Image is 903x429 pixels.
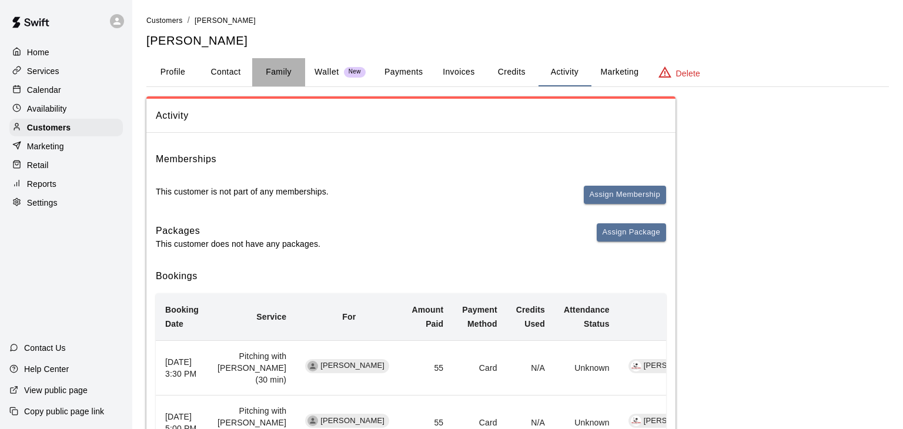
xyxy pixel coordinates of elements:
[432,58,485,86] button: Invoices
[27,46,49,58] p: Home
[516,305,545,329] b: Credits Used
[156,108,666,123] span: Activity
[597,223,666,242] button: Assign Package
[256,312,286,321] b: Service
[146,14,889,27] nav: breadcrumb
[631,415,641,426] img: Enrique De Los Rios
[9,156,123,174] a: Retail
[156,269,666,284] h6: Bookings
[9,138,123,155] a: Marketing
[315,66,339,78] p: Wallet
[146,58,889,86] div: basic tabs example
[9,62,123,80] a: Services
[631,361,641,371] img: Enrique De Los Rios
[639,360,779,371] span: [PERSON_NAME] [PERSON_NAME]
[24,363,69,375] p: Help Center
[403,340,453,395] td: 55
[195,16,256,25] span: [PERSON_NAME]
[554,340,619,395] td: Unknown
[156,152,216,167] h6: Memberships
[9,175,123,193] a: Reports
[307,415,318,426] div: Casie Grasso
[507,340,554,395] td: N/A
[156,340,208,395] th: [DATE] 3:30 PM
[165,305,199,329] b: Booking Date
[412,305,444,329] b: Amount Paid
[24,405,104,417] p: Copy public page link
[9,100,123,118] a: Availability
[146,58,199,86] button: Profile
[9,119,123,136] a: Customers
[639,415,779,427] span: [PERSON_NAME] [PERSON_NAME]
[156,186,329,197] p: This customer is not part of any memberships.
[9,194,123,212] a: Settings
[27,103,67,115] p: Availability
[584,186,666,204] button: Assign Membership
[24,384,88,396] p: View public page
[538,58,591,86] button: Activity
[27,159,49,171] p: Retail
[252,58,305,86] button: Family
[628,359,779,373] div: Enrique De Los Rios[PERSON_NAME] [PERSON_NAME]
[375,58,432,86] button: Payments
[344,68,366,76] span: New
[199,58,252,86] button: Contact
[27,65,59,77] p: Services
[27,122,71,133] p: Customers
[156,238,320,250] p: This customer does not have any packages.
[316,360,389,371] span: [PERSON_NAME]
[676,68,700,79] p: Delete
[453,340,506,395] td: Card
[485,58,538,86] button: Credits
[9,43,123,61] a: Home
[316,415,389,427] span: [PERSON_NAME]
[628,414,779,428] div: Enrique De Los Rios[PERSON_NAME] [PERSON_NAME]
[27,140,64,152] p: Marketing
[27,84,61,96] p: Calendar
[146,16,183,25] span: Customers
[188,14,190,26] li: /
[24,342,66,354] p: Contact Us
[27,178,56,190] p: Reports
[591,58,648,86] button: Marketing
[146,33,889,49] h5: [PERSON_NAME]
[156,223,320,239] h6: Packages
[27,197,58,209] p: Settings
[462,305,497,329] b: Payment Method
[146,15,183,25] a: Customers
[564,305,610,329] b: Attendance Status
[9,81,123,99] a: Calendar
[342,312,356,321] b: For
[208,340,296,395] td: Pitching with [PERSON_NAME] (30 min)
[307,361,318,371] div: Casie Grasso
